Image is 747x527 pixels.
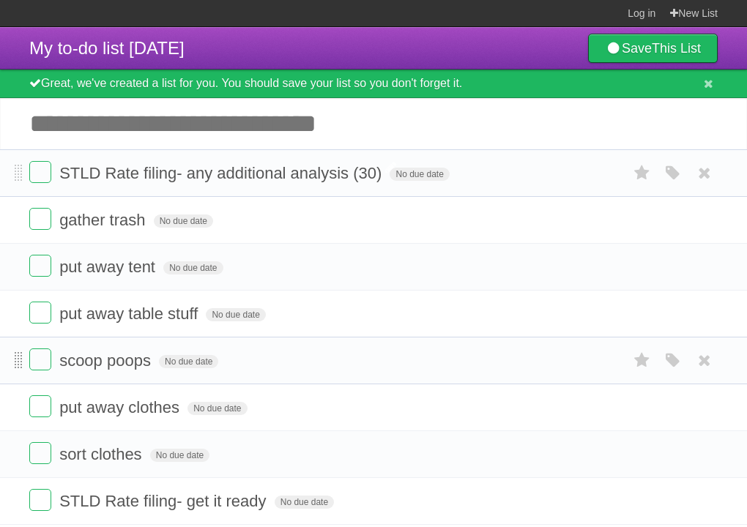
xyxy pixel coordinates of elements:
[29,348,51,370] label: Done
[59,398,183,416] span: put away clothes
[588,34,718,63] a: SaveThis List
[652,41,701,56] b: This List
[628,348,656,373] label: Star task
[159,355,218,368] span: No due date
[59,258,159,276] span: put away tent
[29,442,51,464] label: Done
[154,214,213,228] span: No due date
[187,402,247,415] span: No due date
[29,255,51,277] label: Done
[150,449,209,462] span: No due date
[29,302,51,324] label: Done
[29,161,51,183] label: Done
[59,211,149,229] span: gather trash
[163,261,223,274] span: No due date
[59,492,270,510] span: STLD Rate filing- get it ready
[29,38,185,58] span: My to-do list [DATE]
[390,168,449,181] span: No due date
[628,161,656,185] label: Star task
[59,164,385,182] span: STLD Rate filing- any additional analysis (30)
[206,308,265,321] span: No due date
[275,496,334,509] span: No due date
[29,208,51,230] label: Done
[59,351,155,370] span: scoop poops
[29,489,51,511] label: Done
[59,304,201,323] span: put away table stuff
[29,395,51,417] label: Done
[59,445,146,463] span: sort clothes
